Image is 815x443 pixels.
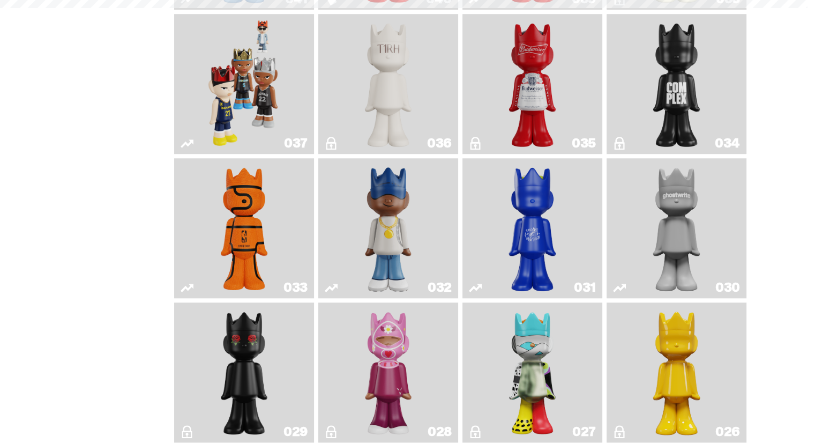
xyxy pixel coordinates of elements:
[325,163,452,294] a: Swingman
[715,137,740,150] div: 034
[283,425,308,438] div: 029
[574,281,596,294] div: 031
[181,18,308,150] a: Game Face (2024)
[640,307,714,438] img: Schrödinger's ghost: New Dawn
[360,307,417,438] img: Grand Prix
[428,281,452,294] div: 032
[613,307,740,438] a: Schrödinger's ghost: New Dawn
[572,137,596,150] div: 035
[216,163,273,294] img: Game Ball
[428,425,452,438] div: 028
[572,425,596,438] div: 027
[283,281,308,294] div: 033
[325,18,452,150] a: The1RoomButler
[427,137,452,150] div: 036
[613,163,740,294] a: One
[181,163,308,294] a: Game Ball
[469,18,596,150] a: The King of ghosts
[648,18,705,150] img: Complex
[325,307,452,438] a: Grand Prix
[640,163,714,294] img: One
[496,163,570,294] img: Latte
[284,137,308,150] div: 037
[504,18,561,150] img: The King of ghosts
[469,307,596,438] a: What The MSCHF
[504,307,561,438] img: What The MSCHF
[715,281,740,294] div: 030
[360,18,417,150] img: The1RoomButler
[469,163,596,294] a: Latte
[207,18,281,150] img: Game Face (2024)
[715,425,740,438] div: 026
[216,307,273,438] img: Landon
[181,307,308,438] a: Landon
[613,18,740,150] a: Complex
[352,163,425,294] img: Swingman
